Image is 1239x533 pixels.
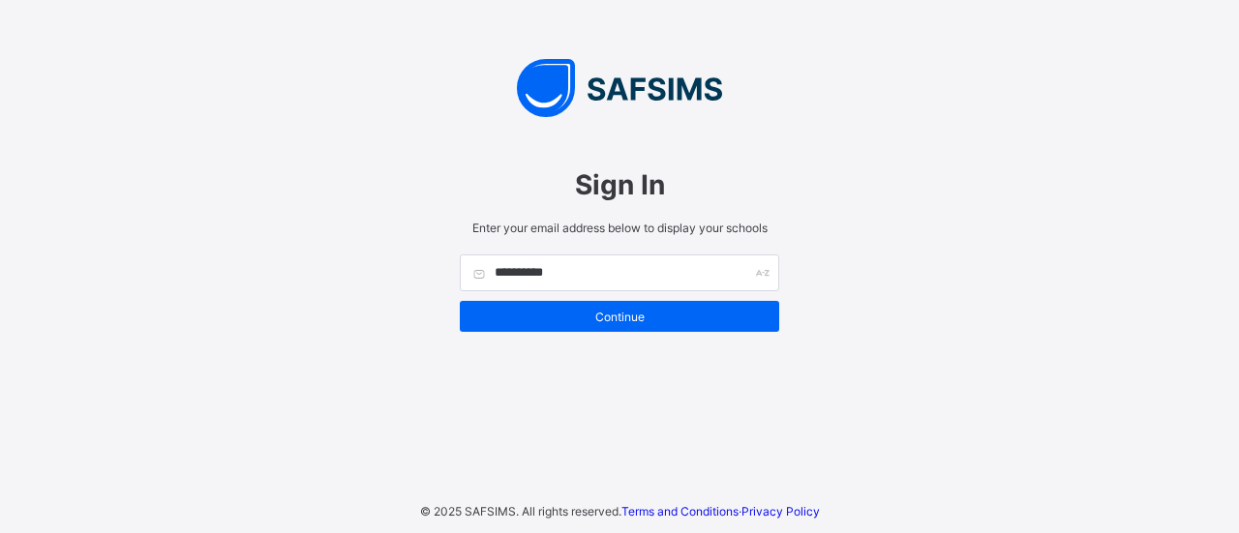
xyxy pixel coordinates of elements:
[741,504,820,518] a: Privacy Policy
[474,310,765,324] span: Continue
[460,168,779,201] span: Sign In
[621,504,739,518] a: Terms and Conditions
[460,221,779,235] span: Enter your email address below to display your schools
[440,59,799,117] img: SAFSIMS Logo
[420,504,621,518] span: © 2025 SAFSIMS. All rights reserved.
[621,504,820,518] span: ·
